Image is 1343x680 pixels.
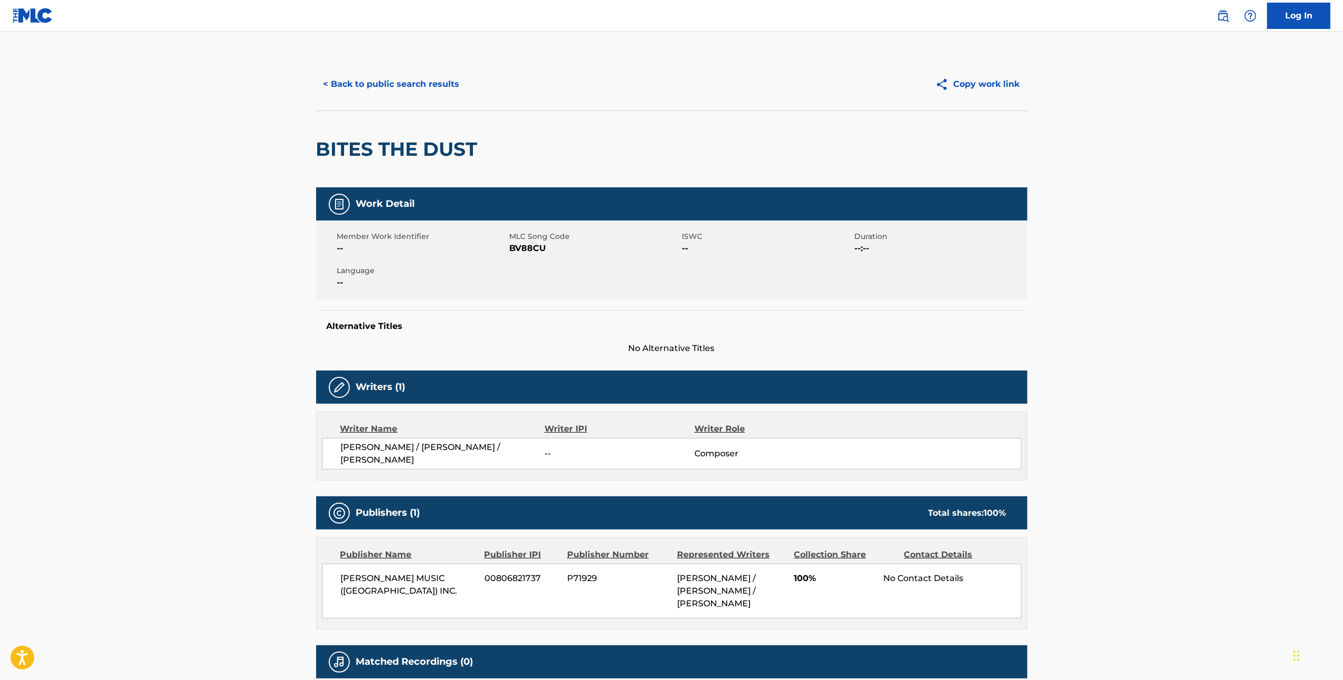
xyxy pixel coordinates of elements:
span: -- [682,242,852,255]
img: help [1244,9,1257,22]
h5: Alternative Titles [327,321,1017,332]
div: Writer Name [340,423,545,435]
span: MLC Song Code [510,231,680,242]
img: MLC Logo [13,8,53,23]
div: Publisher IPI [484,548,559,561]
h5: Matched Recordings (0) [356,656,473,668]
span: No Alternative Titles [316,342,1027,355]
span: -- [337,276,507,289]
div: No Contact Details [883,572,1021,585]
span: -- [544,447,694,460]
span: Composer [694,447,831,460]
span: Language [337,265,507,276]
h5: Publishers (1) [356,507,420,519]
span: P71929 [567,572,669,585]
div: Writer IPI [544,423,694,435]
span: -- [337,242,507,255]
span: [PERSON_NAME] / [PERSON_NAME] / [PERSON_NAME] [677,573,756,608]
span: 00806821737 [484,572,559,585]
div: Publisher Name [340,548,477,561]
span: [PERSON_NAME] MUSIC ([GEOGRAPHIC_DATA]) INC. [341,572,477,597]
h5: Writers (1) [356,381,406,393]
span: BV88CU [510,242,680,255]
img: Copy work link [935,78,954,91]
img: search [1217,9,1229,22]
h2: BITES THE DUST [316,137,483,161]
span: [PERSON_NAME] / [PERSON_NAME] / [PERSON_NAME] [341,441,545,466]
img: Writers [333,381,346,394]
h5: Work Detail [356,198,415,210]
span: ISWC [682,231,852,242]
a: Log In [1267,3,1330,29]
div: Publisher Number [567,548,669,561]
span: --:-- [855,242,1025,255]
span: 100% [794,572,875,585]
div: Drag [1294,640,1300,672]
span: Duration [855,231,1025,242]
div: Represented Writers [677,548,786,561]
span: 100 % [984,508,1006,518]
button: < Back to public search results [316,71,467,97]
div: Collection Share [794,548,896,561]
img: Matched Recordings [333,656,346,668]
img: Work Detail [333,198,346,211]
div: Total shares: [928,507,1006,519]
div: Contact Details [904,548,1006,561]
img: Publishers [333,507,346,519]
div: Help [1240,5,1261,26]
span: Member Work Identifier [337,231,507,242]
iframe: Chat Widget [1290,629,1343,680]
button: Copy work link [928,71,1027,97]
a: Public Search [1213,5,1234,26]
div: Writer Role [694,423,831,435]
